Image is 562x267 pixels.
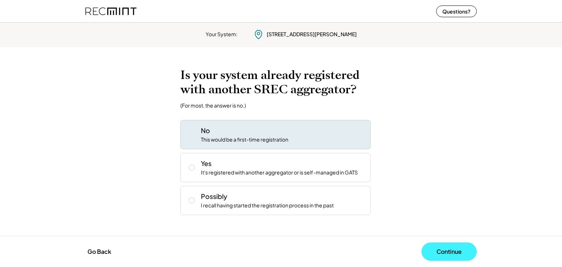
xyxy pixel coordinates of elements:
[436,5,477,17] button: Questions?
[206,31,237,38] div: Your System:
[85,1,136,21] img: recmint-logotype%403x%20%281%29.jpeg
[267,31,357,38] div: [STREET_ADDRESS][PERSON_NAME]
[85,244,113,260] button: Go Back
[180,68,382,97] h2: Is your system already registered with another SREC aggregator?
[180,102,246,109] div: (For most, the answer is no.)
[201,159,211,168] div: Yes
[201,126,210,135] div: No
[421,242,477,261] button: Continue
[201,202,334,209] div: I recall having started the registration process in the past
[201,169,358,176] div: It's registered with another aggregator or is self-managed in GATS
[201,192,227,201] div: Possibly
[201,136,288,143] div: This would be a first-time registration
